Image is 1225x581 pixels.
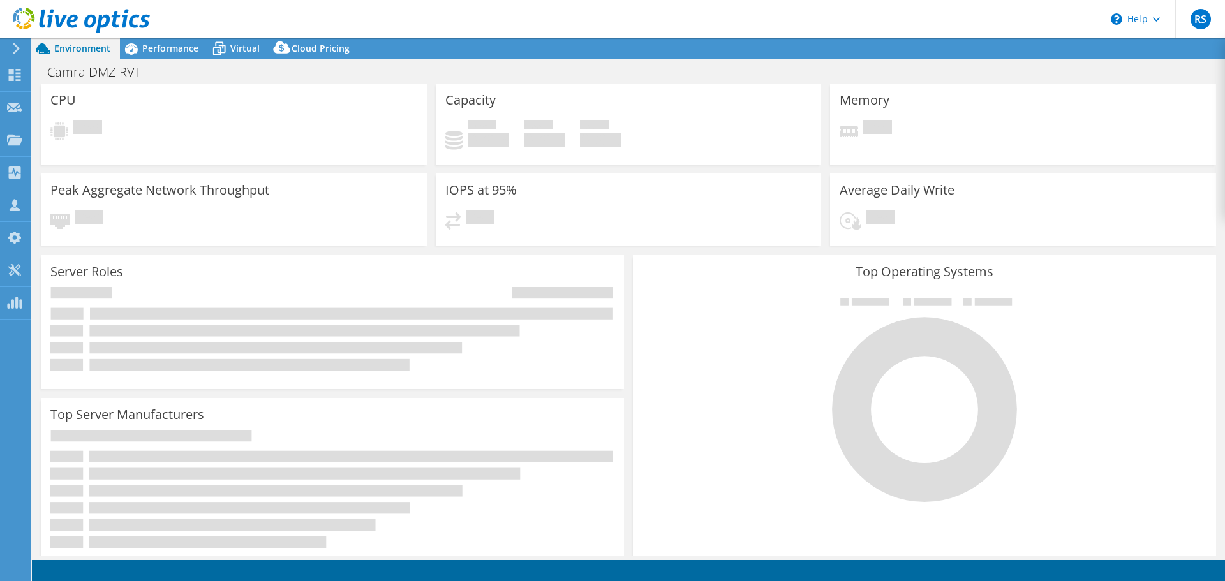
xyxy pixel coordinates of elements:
h4: 0 GiB [580,133,621,147]
h3: Top Operating Systems [642,265,1206,279]
span: Pending [863,120,892,137]
span: Virtual [230,42,260,54]
h3: IOPS at 95% [445,183,517,197]
h3: Server Roles [50,265,123,279]
h3: Top Server Manufacturers [50,408,204,422]
span: Total [580,120,609,133]
span: Free [524,120,553,133]
h1: Camra DMZ RVT [41,65,161,79]
h3: Average Daily Write [840,183,954,197]
span: RS [1191,9,1211,29]
span: Cloud Pricing [292,42,350,54]
span: Used [468,120,496,133]
h4: 0 GiB [524,133,565,147]
span: Pending [866,210,895,227]
span: Pending [73,120,102,137]
h3: Capacity [445,93,496,107]
span: Environment [54,42,110,54]
h3: Memory [840,93,889,107]
span: Performance [142,42,198,54]
h4: 0 GiB [468,133,509,147]
span: Pending [466,210,494,227]
h3: CPU [50,93,76,107]
h3: Peak Aggregate Network Throughput [50,183,269,197]
svg: \n [1111,13,1122,25]
span: Pending [75,210,103,227]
